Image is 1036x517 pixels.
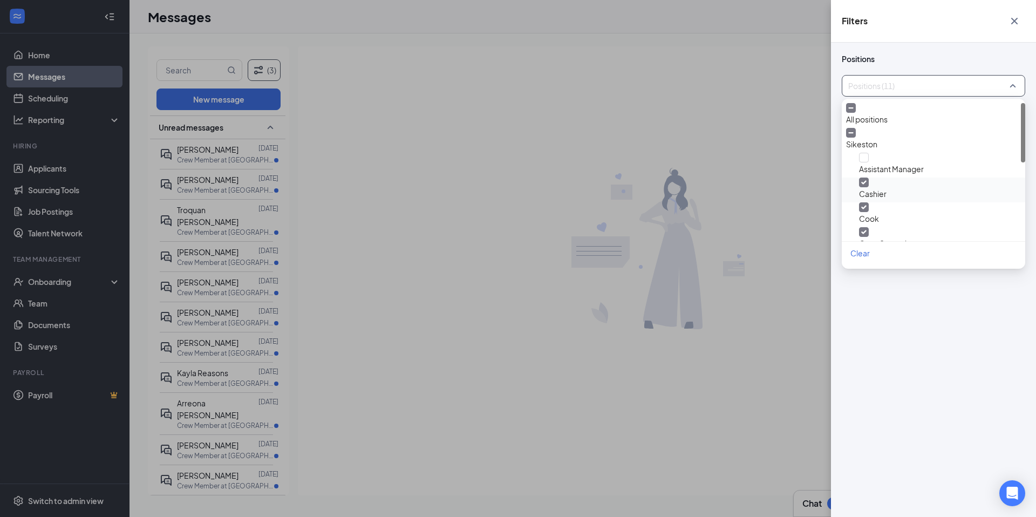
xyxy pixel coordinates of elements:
span: Cook [859,214,879,223]
img: checkbox [861,230,867,234]
button: Cross [1004,11,1025,31]
span: Sikeston [846,139,877,149]
img: checkbox [861,180,867,185]
span: All positions [846,114,888,124]
div: Open Intercom Messenger [999,480,1025,506]
h5: Filters [842,15,868,27]
span: Clear [850,248,870,258]
img: checkbox [861,205,867,209]
span: Assistant Manager [859,164,924,174]
span: Cashier [859,189,887,199]
img: checkbox [848,132,854,134]
button: Clear [842,242,878,264]
img: checkbox [848,107,854,109]
span: Crew Supervisor [859,239,918,248]
svg: Cross [1008,15,1021,28]
span: Positions [842,53,1025,64]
